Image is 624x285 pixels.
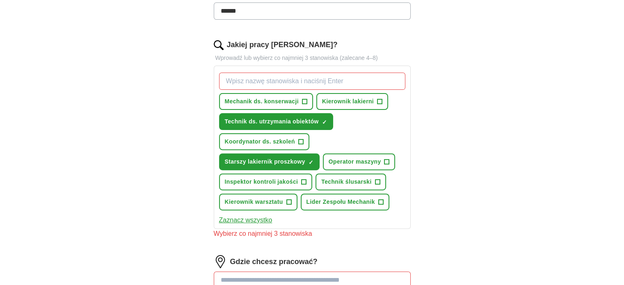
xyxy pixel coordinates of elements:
[219,113,333,130] button: Technik ds. utrzymania obiektów✓
[230,258,318,266] font: Gdzie chcesz pracować?
[219,215,272,225] button: Zaznacz wszystko
[219,173,313,190] button: Inspektor kontroli jakości
[214,230,312,237] font: Wybierz co najmniej 3 stanowiska
[225,198,283,205] font: Kierownik warsztatu
[219,194,297,210] button: Kierownik warsztatu
[225,158,305,165] font: Starszy lakiernik proszkowy
[219,153,320,170] button: Starszy lakiernik proszkowy✓
[227,41,338,49] font: Jakiej pracy [PERSON_NAME]?
[321,178,371,185] font: Technik ślusarski
[322,98,374,105] font: Kierownik lakierni
[315,173,386,190] button: Technik ślusarski
[219,73,405,90] input: Wpisz nazwę stanowiska i naciśnij Enter
[219,217,272,223] font: Zaznacz wszystko
[219,93,313,110] button: Mechanik ds. konserwacji
[219,133,309,150] button: Koordynator ds. szkoleń
[306,198,375,205] font: Lider Zespołu Mechanik
[316,93,388,110] button: Kierownik lakierni
[322,119,327,125] font: ✓
[309,159,313,166] font: ✓
[225,118,319,125] font: Technik ds. utrzymania obiektów
[225,138,295,145] font: Koordynator ds. szkoleń
[301,194,389,210] button: Lider Zespołu Mechanik
[225,178,298,185] font: Inspektor kontroli jakości
[214,40,224,50] img: search.png
[329,158,381,165] font: Operator maszyny
[225,98,299,105] font: Mechanik ds. konserwacji
[214,255,227,268] img: location.png
[323,153,395,170] button: Operator maszyny
[215,55,378,61] font: Wprowadź lub wybierz co najmniej 3 stanowiska (zalecane 4–8)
